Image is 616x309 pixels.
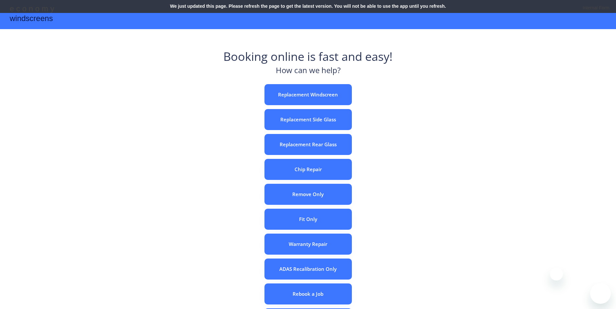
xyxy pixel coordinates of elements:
[264,84,352,105] button: Replacement Windscreen
[264,234,352,255] button: Warranty Repair
[264,109,352,130] button: Replacement Side Glass
[276,65,341,79] div: How can we help?
[264,134,352,155] button: Replacement Rear Glass
[264,159,352,180] button: Chip Repair
[264,259,352,280] button: ADAS Recalibration Only
[550,268,563,281] iframe: Close message
[264,283,352,304] button: Rebook a Job
[590,283,611,304] iframe: Button to launch messaging window
[264,209,352,230] button: Fit Only
[10,13,53,26] div: windscreens
[264,184,352,205] button: Remove Only
[223,49,393,65] div: Booking online is fast and easy!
